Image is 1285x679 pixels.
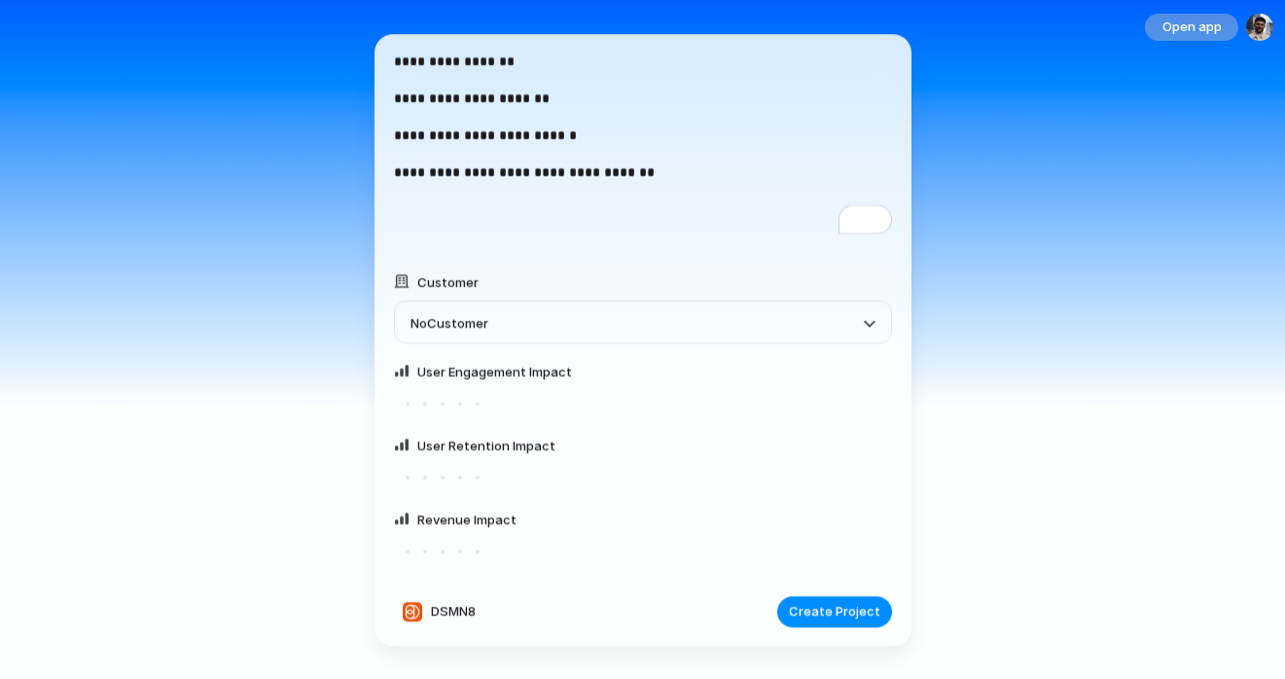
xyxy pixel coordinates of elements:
[417,274,479,290] span: Customer
[1162,18,1222,37] span: Open app
[417,512,517,527] span: Revenue Impact
[410,315,488,331] span: No Customer
[417,438,555,453] span: User Retention Impact
[789,602,880,622] span: Create Project
[1145,14,1238,41] button: Open app
[431,602,476,622] span: DSMN8
[777,596,892,627] button: Create Project
[417,364,572,379] span: User Engagement Impact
